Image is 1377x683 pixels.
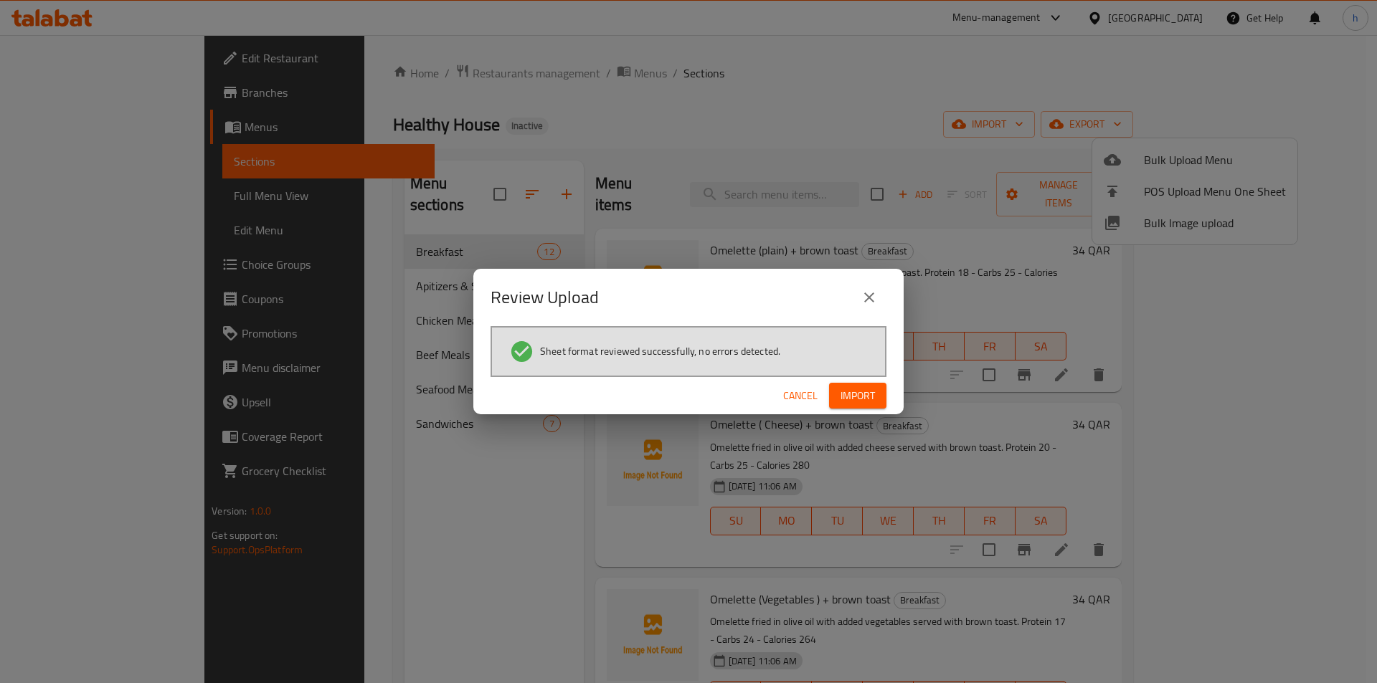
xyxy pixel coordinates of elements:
[841,387,875,405] span: Import
[540,344,780,358] span: Sheet format reviewed successfully, no errors detected.
[829,383,886,409] button: Import
[852,280,886,315] button: close
[777,383,823,409] button: Cancel
[491,286,599,309] h2: Review Upload
[783,387,818,405] span: Cancel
